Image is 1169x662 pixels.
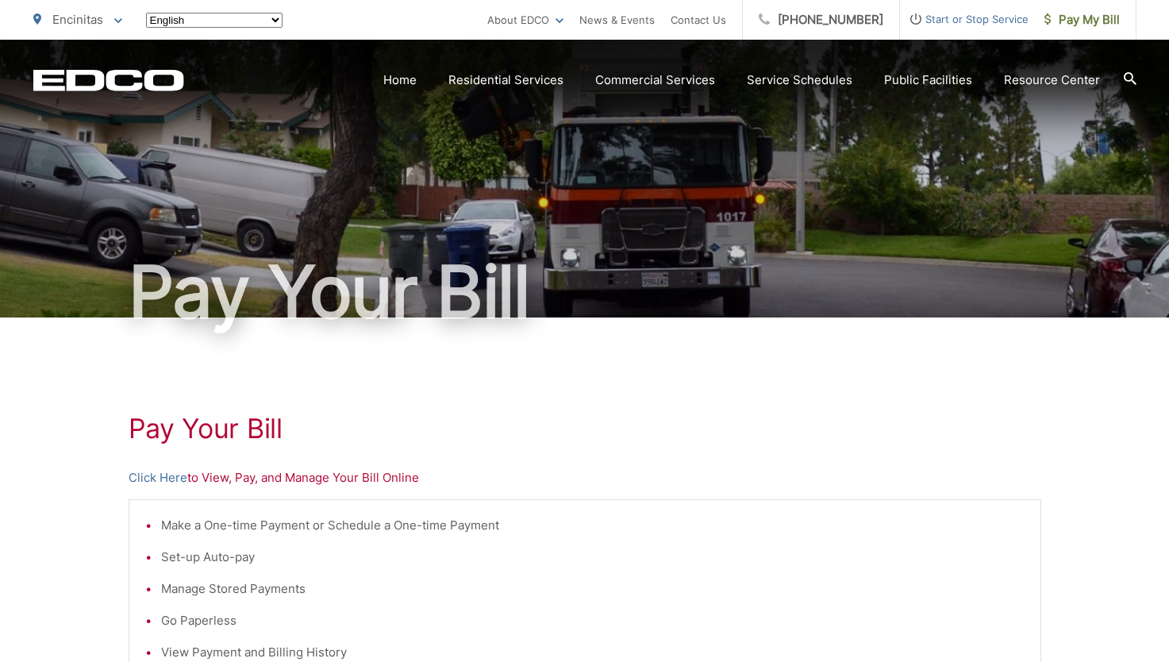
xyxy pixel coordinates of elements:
[1004,71,1100,90] a: Resource Center
[52,12,103,27] span: Encinitas
[671,10,726,29] a: Contact Us
[161,548,1025,567] li: Set-up Auto-pay
[884,71,972,90] a: Public Facilities
[161,516,1025,535] li: Make a One-time Payment or Schedule a One-time Payment
[33,252,1136,332] h1: Pay Your Bill
[595,71,715,90] a: Commercial Services
[129,468,1041,487] p: to View, Pay, and Manage Your Bill Online
[747,71,852,90] a: Service Schedules
[448,71,563,90] a: Residential Services
[161,579,1025,598] li: Manage Stored Payments
[33,69,184,91] a: EDCD logo. Return to the homepage.
[1044,10,1120,29] span: Pay My Bill
[146,13,283,28] select: Select a language
[579,10,655,29] a: News & Events
[129,413,1041,445] h1: Pay Your Bill
[129,468,187,487] a: Click Here
[487,10,563,29] a: About EDCO
[161,643,1025,662] li: View Payment and Billing History
[383,71,417,90] a: Home
[161,611,1025,630] li: Go Paperless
